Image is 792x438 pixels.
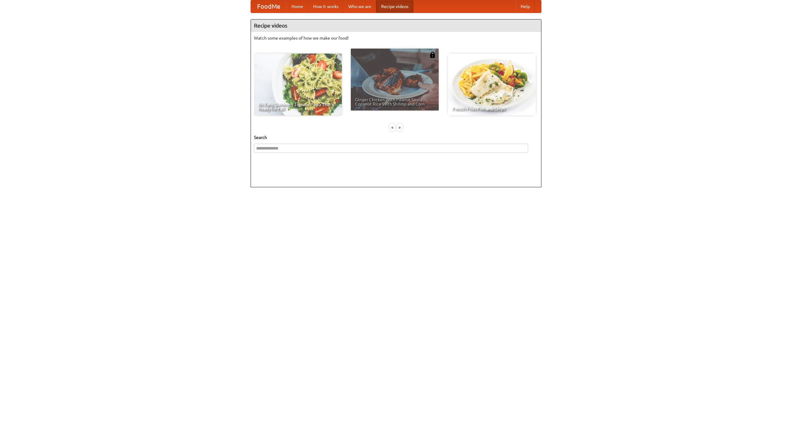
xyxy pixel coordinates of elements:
[516,0,535,13] a: Help
[254,35,538,41] p: Watch some examples of how we make our food!
[343,0,376,13] a: Who we are
[251,20,541,32] h4: Recipe videos
[308,0,343,13] a: How it works
[251,0,286,13] a: FoodMe
[254,54,342,115] a: An Easy, Summery Tomato Pasta That's Ready for Fall
[397,124,402,131] div: »
[429,52,436,58] img: 483408.png
[448,54,536,115] a: French Fries Fish and Chips
[254,134,538,141] h5: Search
[286,0,308,13] a: Home
[452,107,532,111] span: French Fries Fish and Chips
[376,0,413,13] a: Recipe videos
[258,102,338,111] span: An Easy, Summery Tomato Pasta That's Ready for Fall
[390,124,395,131] div: «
